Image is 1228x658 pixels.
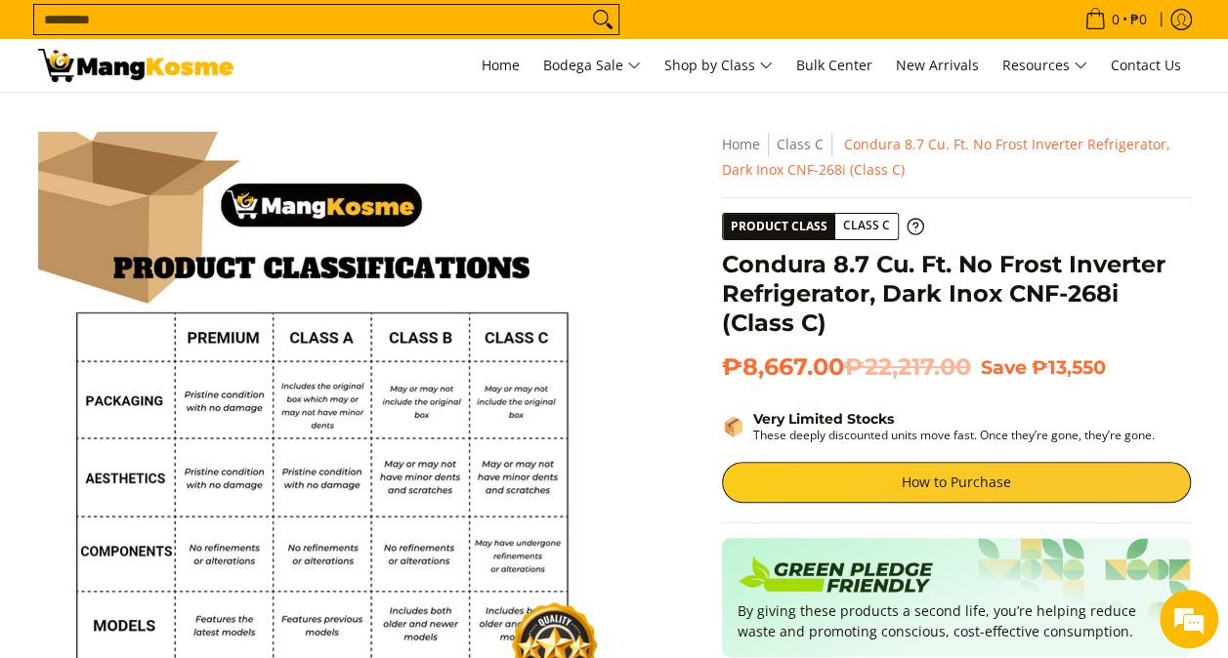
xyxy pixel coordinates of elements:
[113,202,270,399] span: We're online!
[543,54,641,78] span: Bodega Sale
[10,445,372,514] textarea: Type your message and hit 'Enter'
[472,39,529,92] a: Home
[1111,56,1181,74] span: Contact Us
[738,554,933,600] img: Badge sustainability green pledge friendly
[655,39,783,92] a: Shop by Class
[320,10,367,57] div: Minimize live chat window
[1002,54,1087,78] span: Resources
[835,214,898,238] span: Class C
[896,56,979,74] span: New Arrivals
[722,352,971,382] span: ₱8,667.00
[482,56,520,74] span: Home
[102,109,328,135] div: Chat with us now
[253,39,1191,92] nav: Main Menu
[664,54,773,78] span: Shop by Class
[722,462,1191,503] a: How to Purchase
[1109,13,1122,26] span: 0
[786,39,882,92] a: Bulk Center
[587,5,618,34] button: Search
[533,39,651,92] a: Bodega Sale
[993,39,1097,92] a: Resources
[1127,13,1150,26] span: ₱0
[722,135,1170,179] span: Condura 8.7 Cu. Ft. No Frost Inverter Refrigerator, Dark Inox CNF-268i (Class C)
[753,428,1155,442] p: These deeply discounted units move fast. Once they’re gone, they’re gone.
[722,132,1191,183] nav: Breadcrumbs
[722,135,760,153] a: Home
[723,214,835,239] span: Product Class
[722,213,924,240] a: Product Class Class C
[777,135,824,153] a: Class C
[981,355,1027,379] span: Save
[844,352,971,382] del: ₱22,217.00
[1101,39,1191,92] a: Contact Us
[753,410,894,428] strong: Very Limited Stocks
[1079,9,1153,30] span: •
[796,56,872,74] span: Bulk Center
[738,600,1175,641] p: By giving these products a second life, you’re helping reduce waste and promoting conscious, cost...
[1032,355,1106,379] span: ₱13,550
[886,39,989,92] a: New Arrivals
[722,250,1191,338] h1: Condura 8.7 Cu. Ft. No Frost Inverter Refrigerator, Dark Inox CNF-268i (Class C)
[38,49,233,82] img: Condura 8.7 Cu. Ft. No Frost Inverter Refrigerator, Dark Inox CNF-268i | Mang Kosme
